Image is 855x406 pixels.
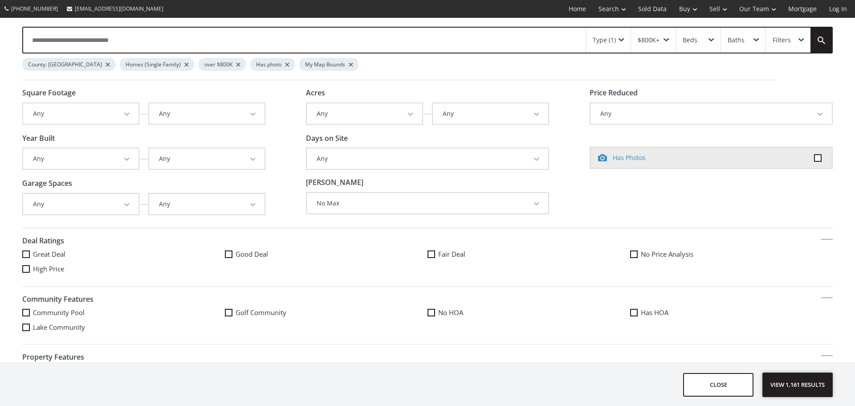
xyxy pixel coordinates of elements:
label: Community Pool [22,308,225,317]
h4: Days on Site [306,135,549,143]
label: Has HOA [630,308,833,317]
button: Any [307,103,422,124]
label: No Price Analysis [630,250,833,259]
h4: Year Built [22,135,265,143]
button: Any [433,103,548,124]
h4: Deal Ratings [22,233,833,250]
button: Any [23,103,138,124]
button: close [683,373,753,397]
button: Any [23,194,138,214]
button: Any [149,148,265,169]
button: Any [149,103,265,124]
label: Good Deal [225,250,427,259]
button: Any [149,194,265,214]
div: Filters [773,37,791,43]
span: [PHONE_NUMBER] [11,5,58,12]
label: Fair Deal [427,250,630,259]
label: No HOA [427,308,630,317]
h4: Community Features [22,291,833,308]
span: View 1,161 results [765,373,830,397]
div: Type (1) [593,37,616,43]
h4: Property Features [22,349,833,366]
div: over $800K [199,58,246,71]
span: [EMAIL_ADDRESS][DOMAIN_NAME] [75,5,163,12]
div: Beds [683,37,697,43]
button: No Max [307,193,548,213]
button: Any [307,148,548,169]
label: Great Deal [22,250,225,259]
label: High Price [22,264,225,274]
label: Lake Community [22,323,225,332]
button: Any [23,148,138,169]
h4: Garage Spaces [22,180,265,188]
div: County: [GEOGRAPHIC_DATA] [22,58,115,71]
div: Baths [728,37,745,43]
div: Homes (Single Family) [120,58,194,71]
h4: Price Reduced [590,89,833,97]
h4: Square Footage [22,89,265,97]
button: Any [590,103,832,124]
div: $800K+ [638,37,660,43]
button: View 1,161 results [762,373,833,397]
h4: Acres [306,89,549,97]
a: [EMAIL_ADDRESS][DOMAIN_NAME] [62,0,168,17]
div: Has photo [250,58,295,71]
h4: [PERSON_NAME] [306,179,549,187]
label: Golf Community [225,308,427,317]
div: My Map Bounds [299,58,358,71]
label: Has Photos [590,147,833,169]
